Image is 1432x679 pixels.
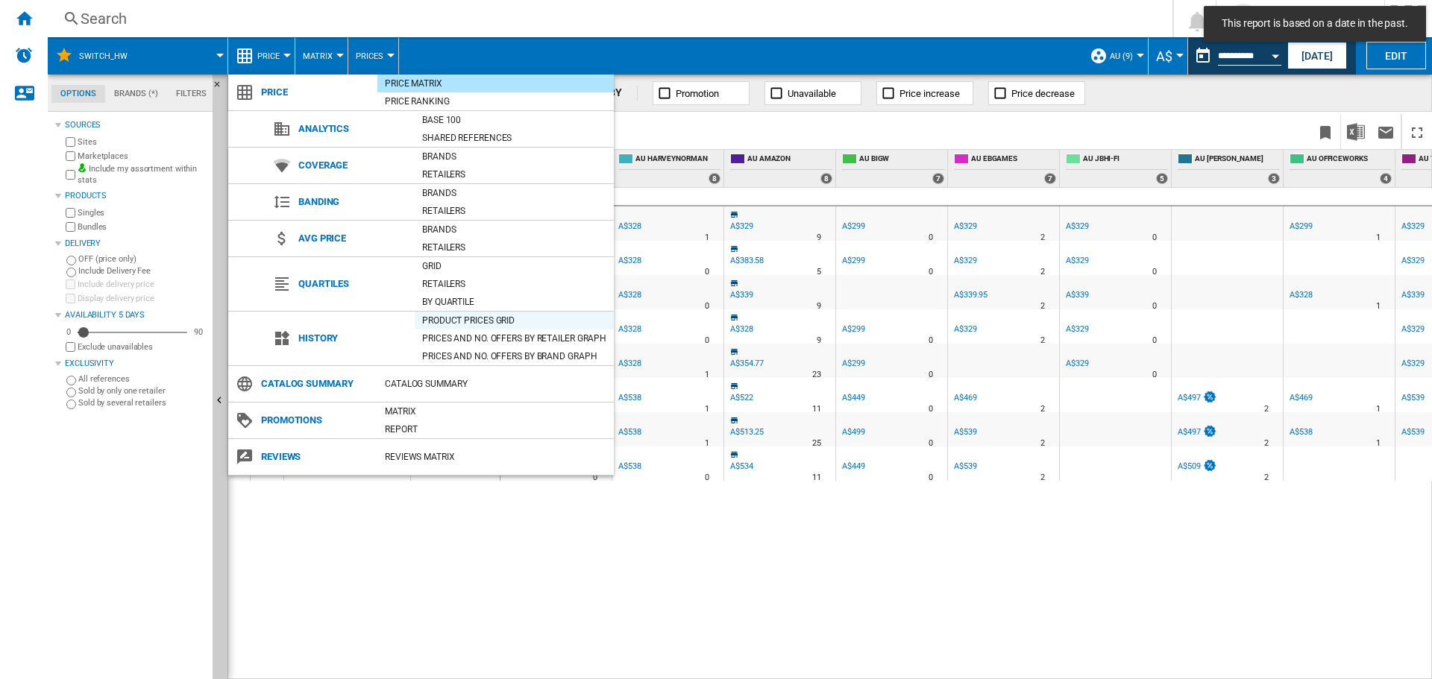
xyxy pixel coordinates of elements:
span: Coverage [291,155,415,176]
div: Retailers [415,277,614,291]
div: Report [377,422,614,437]
span: Banding [291,192,415,212]
div: Matrix [377,404,614,419]
div: Retailers [415,167,614,182]
span: History [291,328,415,349]
div: Price Ranking [377,94,614,109]
span: Catalog Summary [254,373,377,394]
div: Prices and No. offers by brand graph [415,349,614,364]
div: REVIEWS Matrix [377,449,614,464]
div: Product prices grid [415,313,614,328]
div: Brands [415,222,614,237]
div: Brands [415,186,614,200]
span: Reviews [254,446,377,467]
div: By quartile [415,294,614,309]
span: Quartiles [291,274,415,294]
div: Base 100 [415,113,614,127]
div: Brands [415,149,614,164]
div: Shared references [415,130,614,145]
span: Promotions [254,410,377,431]
span: Avg price [291,228,415,249]
span: Analytics [291,119,415,139]
span: Price [254,82,377,103]
div: Price Matrix [377,76,614,91]
div: Grid [415,259,614,274]
div: Retailers [415,203,614,218]
div: Retailers [415,240,614,255]
div: Prices and No. offers by retailer graph [415,331,614,346]
div: Catalog Summary [377,376,614,391]
span: This report is based on a date in the past. [1217,16,1413,31]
